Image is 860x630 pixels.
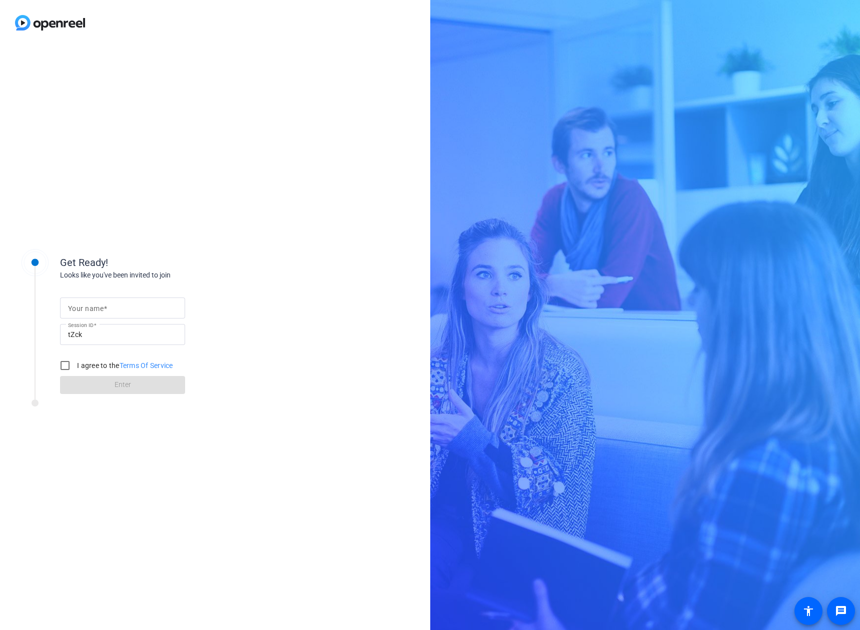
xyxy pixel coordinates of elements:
[68,304,104,312] mat-label: Your name
[802,605,814,617] mat-icon: accessibility
[835,605,847,617] mat-icon: message
[75,360,173,370] label: I agree to the
[68,322,94,328] mat-label: Session ID
[60,255,260,270] div: Get Ready!
[120,361,173,369] a: Terms Of Service
[60,270,260,280] div: Looks like you've been invited to join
